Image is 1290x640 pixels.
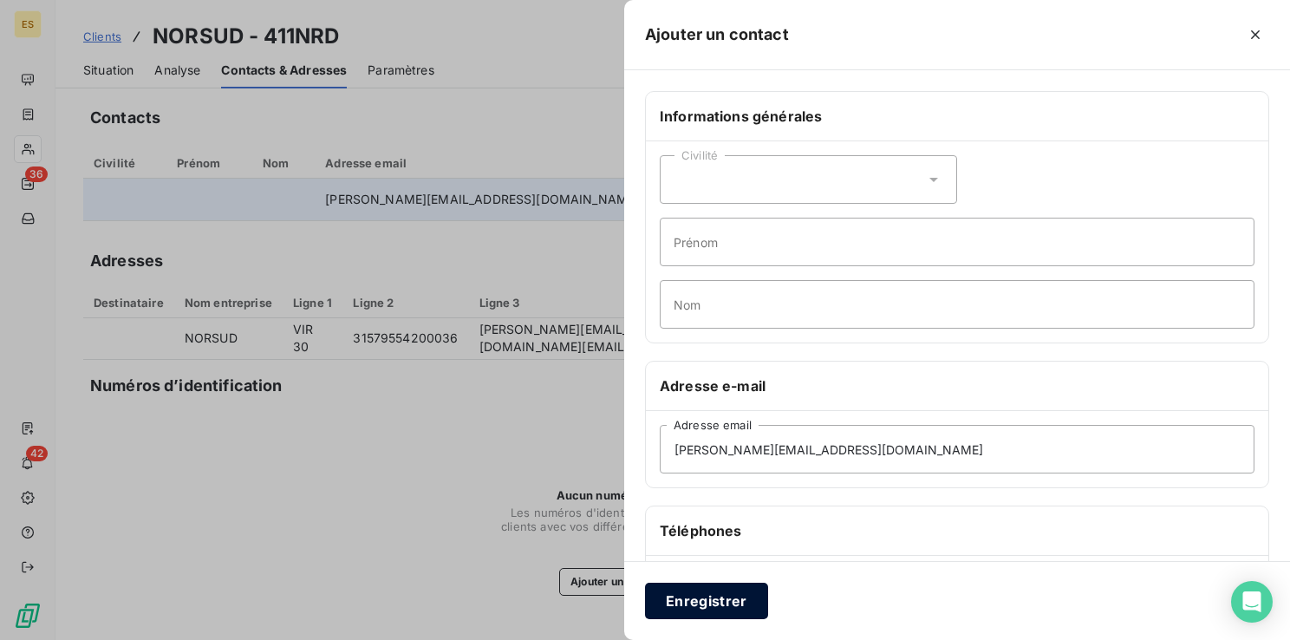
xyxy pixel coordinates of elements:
[660,218,1254,266] input: placeholder
[660,520,1254,541] h6: Téléphones
[660,106,1254,127] h6: Informations générales
[660,376,1254,396] h6: Adresse e-mail
[645,583,768,619] button: Enregistrer
[660,280,1254,329] input: placeholder
[645,23,789,47] h5: Ajouter un contact
[1231,581,1273,623] div: Open Intercom Messenger
[660,425,1254,473] input: placeholder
